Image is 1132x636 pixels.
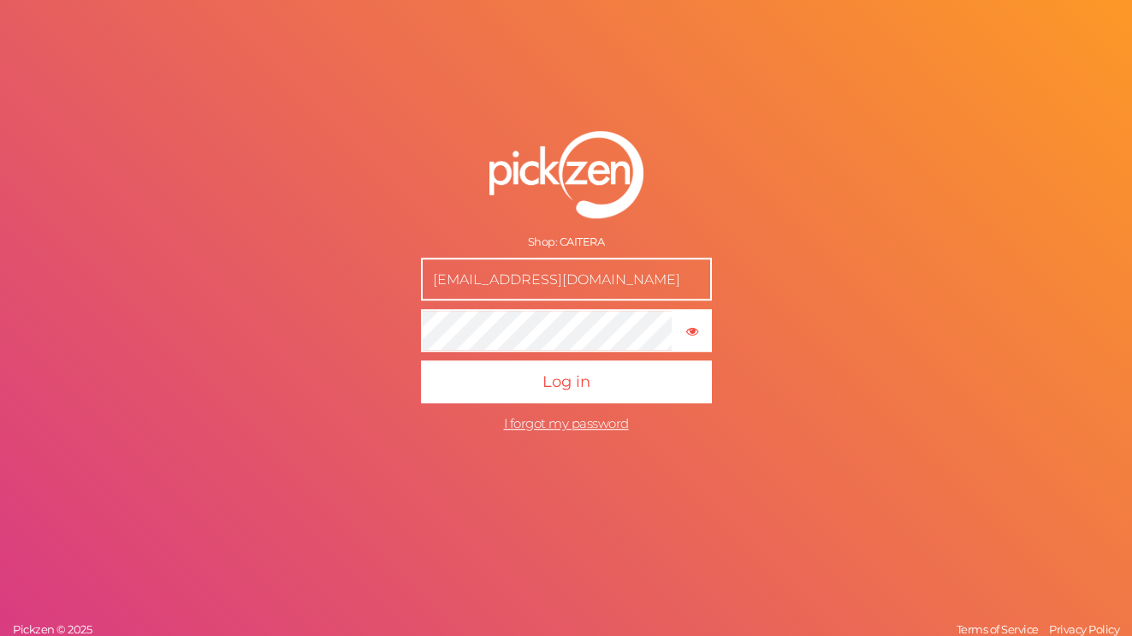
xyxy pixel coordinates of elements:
a: Pickzen © 2025 [9,622,96,636]
img: pz-logo-white.png [489,132,643,219]
input: E-mail [421,258,712,300]
a: Terms of Service [952,622,1043,636]
span: Log in [542,372,590,391]
span: Privacy Policy [1049,622,1119,636]
a: Privacy Policy [1045,622,1123,636]
div: Shop: CAITERA [421,235,712,249]
span: Terms of Service [957,622,1039,636]
button: Log in [421,360,712,403]
a: I forgot my password [504,415,629,431]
